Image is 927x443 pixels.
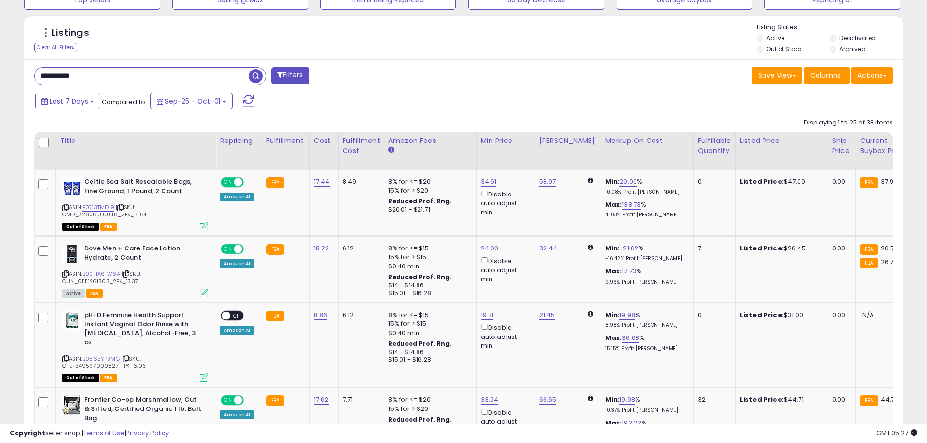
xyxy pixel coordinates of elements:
[50,96,88,106] span: Last 7 Days
[388,311,469,319] div: 8% for <= $15
[388,273,452,281] b: Reduced Prof. Rng.
[266,136,306,146] div: Fulfillment
[601,132,693,170] th: The percentage added to the cost of goods (COGS) that forms the calculator for Min & Max prices.
[481,136,531,146] div: Min Price
[343,136,380,156] div: Fulfillment Cost
[62,244,82,264] img: 41iER2tO7-L._SL40_.jpg
[605,267,686,285] div: %
[388,146,394,155] small: Amazon Fees.
[605,310,620,319] b: Min:
[82,355,120,363] a: B0865YP3MG
[605,395,686,413] div: %
[388,356,469,364] div: $15.01 - $16.28
[242,245,258,253] span: OFF
[539,395,557,405] a: 69.65
[766,34,784,42] label: Active
[266,177,284,188] small: FBA
[698,136,731,156] div: Fulfillable Quantity
[314,136,334,146] div: Cost
[388,244,469,253] div: 8% for <= $15
[481,244,499,253] a: 24.00
[860,244,878,255] small: FBA
[84,395,202,425] b: Frontier Co-op Marshmallow, Cut & Sifted, Certified Organic 1 lb. Bulk Bag
[220,193,254,201] div: Amazon AI
[804,118,893,127] div: Displaying 1 to 25 of 38 items
[605,244,620,253] b: Min:
[481,255,527,284] div: Disable auto adjust min
[752,67,802,84] button: Save View
[619,395,635,405] a: 19.98
[605,212,686,218] p: 41.03% Profit [PERSON_NAME]
[619,244,638,253] a: -21.62
[62,395,82,415] img: 51YR4EAu16L._SL40_.jpg
[832,136,852,156] div: Ship Price
[810,71,841,80] span: Columns
[388,405,469,413] div: 15% for > $20
[619,310,635,320] a: 19.98
[622,200,641,210] a: 138.73
[605,322,686,329] p: 8.98% Profit [PERSON_NAME]
[605,189,686,195] p: 10.08% Profit [PERSON_NAME]
[832,395,848,404] div: 0.00
[388,197,452,205] b: Reduced Prof. Rng.
[84,311,202,349] b: pH-D Feminine Health Support Instant Vaginal Odor Rinse with [MEDICAL_DATA], Alcohol-Free, 3 oz
[757,23,903,32] p: Listing States:
[698,311,728,319] div: 0
[860,258,878,268] small: FBA
[62,374,99,382] span: All listings that are currently out of stock and unavailable for purchase on Amazon
[388,186,469,195] div: 15% for > $20
[34,43,77,52] div: Clear All Filters
[481,189,527,217] div: Disable auto adjust min
[388,253,469,262] div: 15% for > $15
[62,203,146,218] span: | SKU: CMD_728060100118_2PK_14.64
[222,396,234,405] span: ON
[605,177,686,195] div: %
[698,177,728,186] div: 0
[539,177,556,187] a: 58.97
[605,279,686,285] p: 9.96% Profit [PERSON_NAME]
[605,311,686,329] div: %
[220,259,254,268] div: Amazon AI
[83,428,125,438] a: Terms of Use
[605,200,686,218] div: %
[740,310,784,319] b: Listed Price:
[605,334,686,352] div: %
[881,257,896,266] span: 26.71
[740,395,820,404] div: $44.71
[82,203,114,212] a: B0713TMD19
[82,270,120,278] a: B00HA6TW6A
[220,136,258,146] div: Repricing
[481,407,527,435] div: Disable auto adjust min
[832,177,848,186] div: 0.00
[539,136,597,146] div: [PERSON_NAME]
[222,178,234,187] span: ON
[62,244,208,296] div: ASIN:
[220,326,254,335] div: Amazon AI
[839,45,866,53] label: Archived
[862,310,874,319] span: N/A
[343,244,377,253] div: 6.12
[10,429,169,438] div: seller snap | |
[100,374,117,382] span: FBA
[740,244,784,253] b: Listed Price:
[740,311,820,319] div: $31.00
[314,395,329,405] a: 17.62
[481,395,499,405] a: 33.94
[388,206,469,214] div: $20.01 - $21.71
[539,310,555,320] a: 21.45
[740,177,820,186] div: $47.00
[102,97,146,106] span: Compared to:
[605,177,620,186] b: Min:
[740,395,784,404] b: Listed Price:
[388,262,469,271] div: $0.40 min
[388,395,469,404] div: 8% for <= $20
[481,177,497,187] a: 34.61
[605,407,686,414] p: 10.37% Profit [PERSON_NAME]
[86,289,103,298] span: FBA
[622,333,639,343] a: 36.68
[60,136,212,146] div: Title
[388,339,452,348] b: Reduced Prof. Rng.
[605,333,622,342] b: Max:
[605,395,620,404] b: Min:
[860,136,910,156] div: Current Buybox Price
